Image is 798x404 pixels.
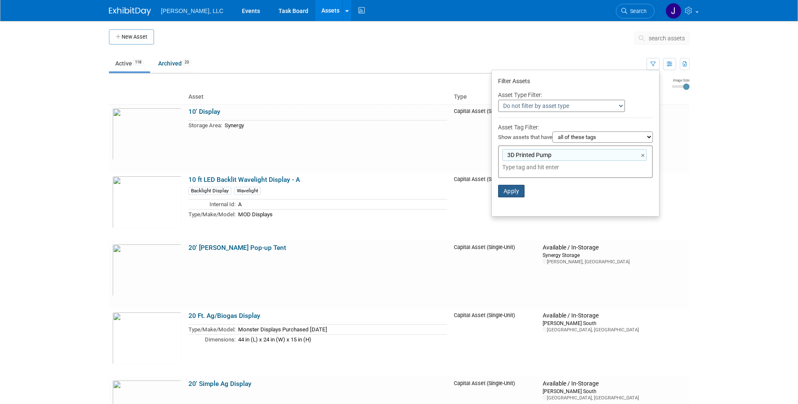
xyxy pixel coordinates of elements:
td: Type/Make/Model: [188,209,236,219]
th: Asset [185,90,451,104]
div: Show assets that have [498,131,653,145]
button: New Asset [109,29,154,45]
span: 23 [182,59,191,66]
td: Synergy [222,121,448,130]
span: Storage Area: [188,122,222,129]
img: ExhibitDay [109,7,151,16]
div: Backlight Display [188,187,231,195]
a: 10' Display [188,108,220,115]
a: Archived23 [152,55,198,71]
a: × [641,151,647,160]
div: Filter Assets [498,76,653,89]
a: Search [616,4,655,18]
div: [GEOGRAPHIC_DATA], [GEOGRAPHIC_DATA] [543,327,686,333]
div: Image Size [672,78,689,83]
td: A [236,199,448,210]
td: Monster Displays Purchased [DATE] [236,325,448,335]
div: [PERSON_NAME], [GEOGRAPHIC_DATA] [543,259,686,265]
td: Dimensions: [188,334,236,344]
td: Capital Asset (Single-Unit) [451,241,539,309]
td: Capital Asset (Single-Unit) [451,104,539,173]
th: Type [451,90,539,104]
div: Synergy Storage [543,252,686,259]
span: 118 [133,59,144,66]
div: Asset Tag Filter: [498,123,653,145]
span: search assets [649,35,685,42]
div: [PERSON_NAME] South [543,388,686,395]
a: 20' Simple Ag Display [188,380,252,388]
span: 44 in (L) x 24 in (W) x 15 in (H) [238,336,311,343]
a: 10 ft LED Backlit Wavelight Display - A [188,176,300,184]
td: Capital Asset (Single-Unit) [451,173,539,241]
div: Available / In-Storage [543,244,686,252]
div: Available / In-Storage [543,380,686,388]
div: [PERSON_NAME] South [543,320,686,327]
td: Type/Make/Model: [188,325,236,335]
button: search assets [634,31,689,45]
td: MOD Displays [236,209,448,219]
div: Asset Type Filter: [498,89,653,100]
a: 20' [PERSON_NAME] Pop-up Tent [188,244,286,252]
span: 3D Printed Pump [506,151,551,159]
button: Apply [498,185,525,197]
span: [PERSON_NAME], LLC [161,8,224,14]
input: Type tag and hit enter [502,163,620,171]
div: Wavelight [234,187,261,195]
td: Internal Id: [188,199,236,210]
img: Josh Loso [665,3,681,19]
div: Available / In-Storage [543,312,686,320]
div: [GEOGRAPHIC_DATA], [GEOGRAPHIC_DATA] [543,395,686,401]
td: Capital Asset (Single-Unit) [451,309,539,377]
a: Active118 [109,55,150,71]
span: Search [627,8,647,14]
a: 20 Ft. Ag/Biogas Display [188,312,260,320]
